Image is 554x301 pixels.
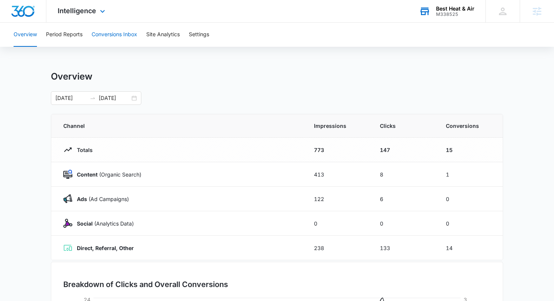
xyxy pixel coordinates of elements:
p: (Ad Campaigns) [72,195,129,203]
img: Content [63,170,72,179]
td: 15 [437,138,503,162]
td: 133 [371,236,437,260]
strong: Direct, Referral, Other [77,245,134,251]
div: account name [436,6,474,12]
div: account id [436,12,474,17]
span: Channel [63,122,296,130]
span: Intelligence [58,7,96,15]
td: 6 [371,187,437,211]
button: Period Reports [46,23,83,47]
td: 0 [437,187,503,211]
img: Ads [63,194,72,203]
strong: Ads [77,196,87,202]
img: Social [63,219,72,228]
span: Impressions [314,122,362,130]
td: 14 [437,236,503,260]
td: 0 [437,211,503,236]
h1: Overview [51,71,92,82]
td: 0 [371,211,437,236]
td: 773 [305,138,371,162]
span: swap-right [90,95,96,101]
p: Totals [72,146,93,154]
td: 8 [371,162,437,187]
span: Clicks [380,122,428,130]
td: 238 [305,236,371,260]
td: 122 [305,187,371,211]
span: to [90,95,96,101]
span: Conversions [446,122,491,130]
td: 147 [371,138,437,162]
strong: Social [77,220,93,227]
p: (Analytics Data) [72,220,134,227]
td: 413 [305,162,371,187]
button: Site Analytics [146,23,180,47]
td: 0 [305,211,371,236]
input: Start date [55,94,87,102]
h3: Breakdown of Clicks and Overall Conversions [63,279,228,290]
button: Conversions Inbox [92,23,137,47]
input: End date [99,94,130,102]
button: Settings [189,23,209,47]
p: (Organic Search) [72,170,141,178]
strong: Content [77,171,98,178]
td: 1 [437,162,503,187]
button: Overview [14,23,37,47]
